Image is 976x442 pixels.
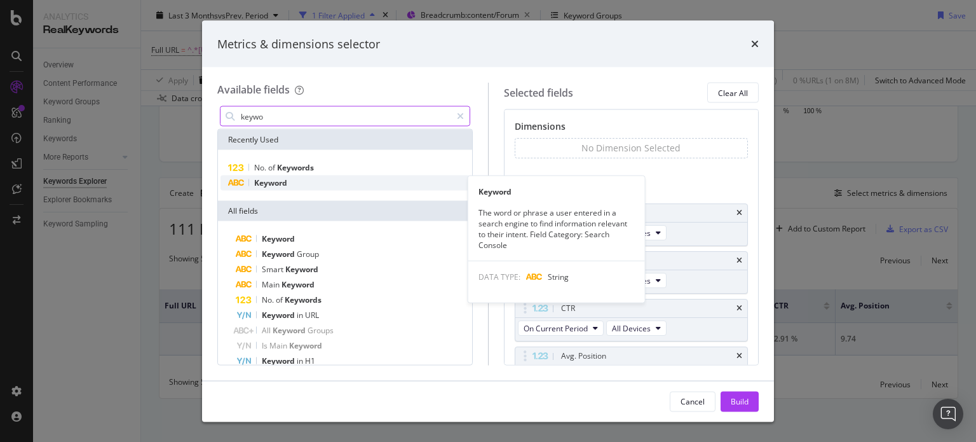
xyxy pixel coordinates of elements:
[305,310,319,321] span: URL
[202,20,774,422] div: modal
[277,162,314,173] span: Keywords
[254,162,268,173] span: No.
[285,264,318,275] span: Keyword
[262,325,273,336] span: All
[262,294,276,305] span: No.
[707,83,759,103] button: Clear All
[217,83,290,97] div: Available fields
[721,391,759,411] button: Build
[736,257,742,265] div: times
[254,177,287,188] span: Keyword
[581,142,681,155] div: No Dimension Selected
[468,186,645,197] div: Keyword
[515,120,749,138] div: Dimensions
[262,356,297,366] span: Keyword
[561,350,606,363] div: Avg. Position
[262,340,269,351] span: Is
[269,340,289,351] span: Main
[297,310,305,321] span: in
[285,294,322,305] span: Keywords
[276,294,285,305] span: of
[262,310,297,321] span: Keyword
[262,264,285,275] span: Smart
[262,249,297,259] span: Keyword
[736,209,742,217] div: times
[606,321,667,336] button: All Devices
[468,207,645,251] div: The word or phrase a user entered in a search engine to find information relevant to their intent...
[281,279,315,290] span: Keyword
[289,340,322,351] span: Keyword
[670,391,715,411] button: Cancel
[718,87,748,98] div: Clear All
[518,321,604,336] button: On Current Period
[504,85,573,100] div: Selected fields
[478,272,520,282] span: DATA TYPE:
[240,107,451,126] input: Search by field name
[218,130,472,150] div: Recently Used
[736,352,742,360] div: times
[515,299,749,342] div: CTRtimesOn Current PeriodAll Devices
[262,233,295,244] span: Keyword
[268,162,277,173] span: of
[731,396,749,406] div: Build
[681,396,705,406] div: Cancel
[217,36,380,52] div: Metrics & dimensions selector
[561,302,575,315] div: CTR
[218,201,472,221] div: All fields
[273,325,308,336] span: Keyword
[308,325,334,336] span: Groups
[933,399,963,429] div: Open Intercom Messenger
[262,279,281,290] span: Main
[736,305,742,312] div: times
[297,249,319,259] span: Group
[297,356,305,366] span: in
[612,322,651,333] span: All Devices
[751,36,759,52] div: times
[524,322,588,333] span: On Current Period
[305,356,315,366] span: H1
[515,347,749,389] div: Avg. PositiontimesOn Current PeriodAll Devices
[548,272,569,282] span: String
